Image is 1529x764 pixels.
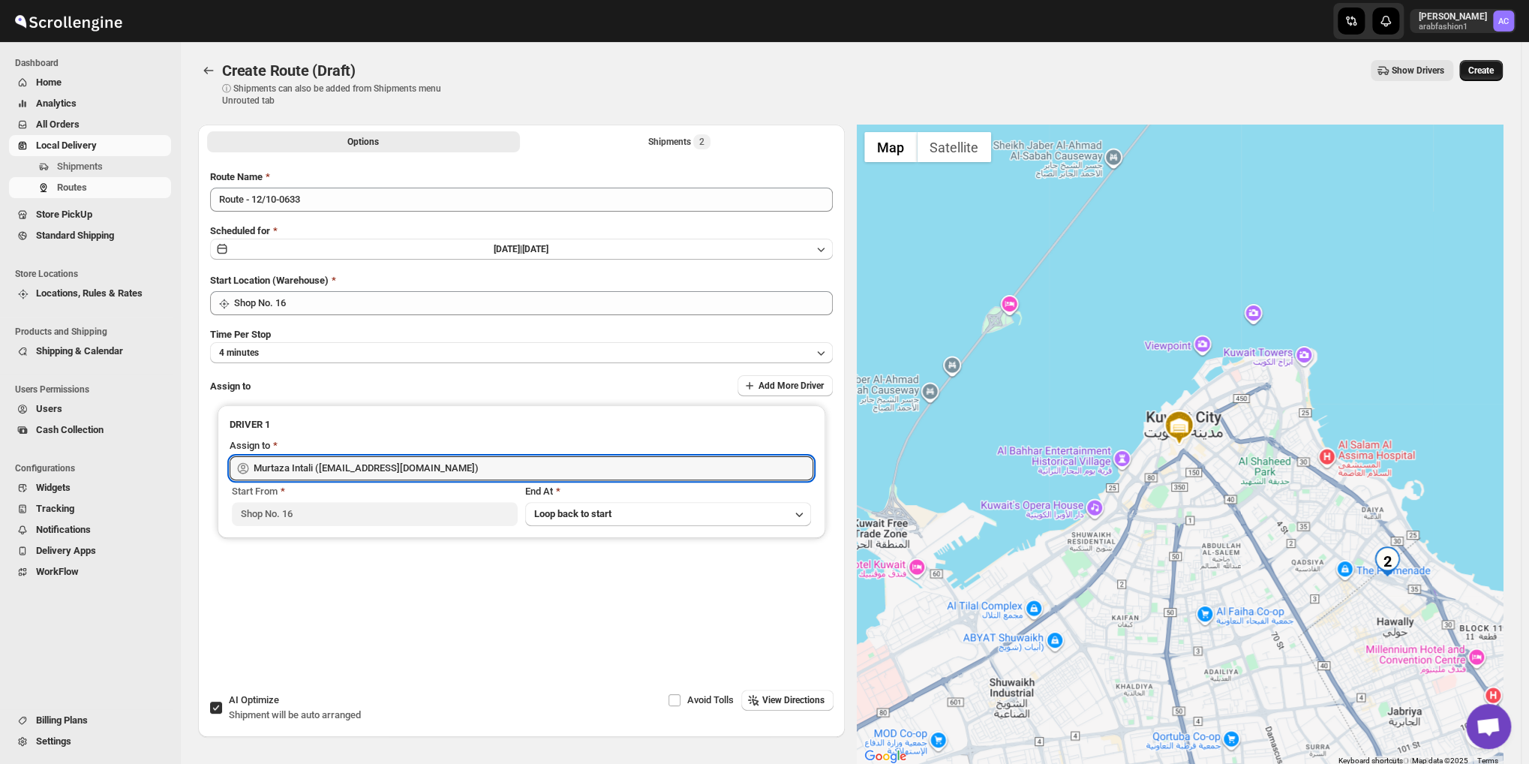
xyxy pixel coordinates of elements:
[9,710,171,731] button: Billing Plans
[523,131,836,152] button: Selected Shipments
[1410,9,1515,33] button: User menu
[9,420,171,441] button: Cash Collection
[210,239,833,260] button: [DATE]|[DATE]
[522,244,548,254] span: [DATE]
[1372,546,1402,576] div: 2
[210,342,833,363] button: 4 minutes
[494,244,522,254] span: [DATE] |
[198,60,219,81] button: Routes
[12,2,125,40] img: ScrollEngine
[254,456,813,480] input: Search assignee
[210,225,270,236] span: Scheduled for
[1468,65,1494,77] span: Create
[36,140,97,151] span: Local Delivery
[741,690,834,711] button: View Directions
[36,735,71,747] span: Settings
[15,462,173,474] span: Configurations
[9,540,171,561] button: Delivery Apps
[36,424,104,435] span: Cash Collection
[210,275,329,286] span: Start Location (Warehouse)
[1459,60,1503,81] button: Create
[9,731,171,752] button: Settings
[210,329,271,340] span: Time Per Stop
[36,714,88,726] span: Billing Plans
[525,502,811,526] button: Loop back to start
[36,545,96,556] span: Delivery Apps
[15,57,173,69] span: Dashboard
[9,341,171,362] button: Shipping & Calendar
[758,380,824,392] span: Add More Driver
[36,566,79,577] span: WorkFlow
[36,345,123,356] span: Shipping & Calendar
[36,119,80,130] span: All Orders
[36,482,71,493] span: Widgets
[57,182,87,193] span: Routes
[57,161,103,172] span: Shipments
[917,132,991,162] button: Show satellite imagery
[222,83,458,107] p: ⓘ Shipments can also be added from Shipments menu Unrouted tab
[232,486,278,497] span: Start From
[36,230,114,241] span: Standard Shipping
[36,503,74,514] span: Tracking
[1371,60,1453,81] button: Show Drivers
[210,380,251,392] span: Assign to
[9,114,171,135] button: All Orders
[9,93,171,114] button: Analytics
[36,287,143,299] span: Locations, Rules & Rates
[9,477,171,498] button: Widgets
[222,62,356,80] span: Create Route (Draft)
[9,177,171,198] button: Routes
[9,156,171,177] button: Shipments
[210,188,833,212] input: Eg: Bengaluru Route
[198,158,845,656] div: All Route Options
[648,134,710,149] div: Shipments
[230,417,813,432] h3: DRIVER 1
[1419,23,1487,32] p: arabfashion1
[36,524,91,535] span: Notifications
[229,709,361,720] span: Shipment will be auto arranged
[36,77,62,88] span: Home
[687,694,734,705] span: Avoid Tolls
[9,72,171,93] button: Home
[1493,11,1514,32] span: Abizer Chikhly
[1392,65,1444,77] span: Show Drivers
[762,694,825,706] span: View Directions
[207,131,520,152] button: All Route Options
[347,136,379,148] span: Options
[864,132,917,162] button: Show street map
[1498,17,1509,26] text: AC
[534,508,611,519] span: Loop back to start
[36,98,77,109] span: Analytics
[15,384,173,396] span: Users Permissions
[15,268,173,280] span: Store Locations
[234,291,833,315] input: Search location
[219,347,259,359] span: 4 minutes
[1466,704,1511,749] div: Open chat
[1465,718,1495,748] button: Map camera controls
[230,438,270,453] div: Assign to
[9,283,171,304] button: Locations, Rules & Rates
[525,484,811,499] div: End At
[9,561,171,582] button: WorkFlow
[36,403,62,414] span: Users
[9,498,171,519] button: Tracking
[699,136,704,148] span: 2
[9,399,171,420] button: Users
[737,375,833,396] button: Add More Driver
[1419,11,1487,23] p: [PERSON_NAME]
[210,171,263,182] span: Route Name
[36,209,92,220] span: Store PickUp
[229,694,279,705] span: AI Optimize
[15,326,173,338] span: Products and Shipping
[9,519,171,540] button: Notifications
